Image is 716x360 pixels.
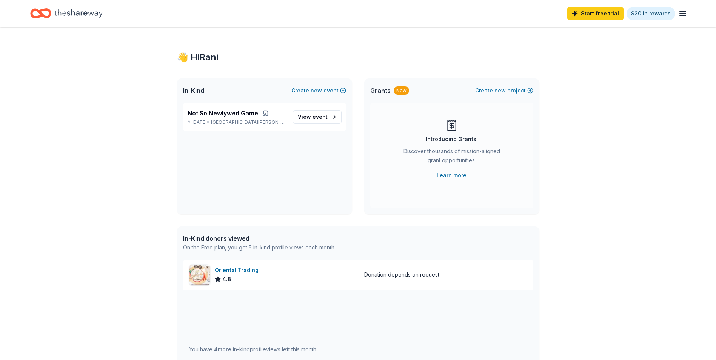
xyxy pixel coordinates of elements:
[627,7,675,20] a: $20 in rewards
[222,275,231,284] span: 4.8
[298,112,328,122] span: View
[293,110,342,124] a: View event
[183,234,336,243] div: In-Kind donors viewed
[475,86,533,95] button: Createnewproject
[177,51,539,63] div: 👋 Hi Rani
[364,270,439,279] div: Donation depends on request
[400,147,503,168] div: Discover thousands of mission-aligned grant opportunities.
[30,5,103,22] a: Home
[188,119,287,125] p: [DATE] •
[567,7,624,20] a: Start free trial
[183,86,204,95] span: In-Kind
[394,86,409,95] div: New
[370,86,391,95] span: Grants
[437,171,467,180] a: Learn more
[188,109,258,118] span: Not So Newlywed Game
[291,86,346,95] button: Createnewevent
[313,114,328,120] span: event
[189,345,317,354] div: You have in-kind profile views left this month.
[189,265,210,285] img: Image for Oriental Trading
[215,266,262,275] div: Oriental Trading
[214,346,231,352] span: 4 more
[311,86,322,95] span: new
[426,135,478,144] div: Introducing Grants!
[211,119,286,125] span: [GEOGRAPHIC_DATA][PERSON_NAME], [GEOGRAPHIC_DATA]
[183,243,336,252] div: On the Free plan, you get 5 in-kind profile views each month.
[494,86,506,95] span: new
